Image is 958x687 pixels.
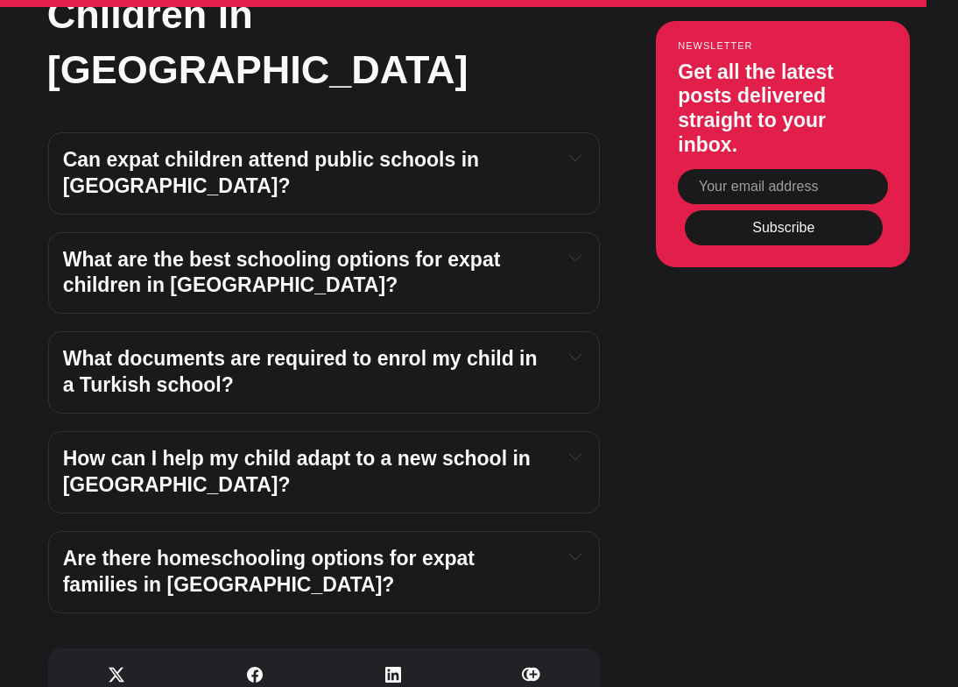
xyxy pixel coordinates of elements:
[63,248,506,297] span: What are the best schooling options for expat children in [GEOGRAPHIC_DATA]?
[63,347,543,396] span: What documents are required to enrol my child in a Turkish school?
[566,446,585,467] button: Expand toggle to read content
[63,148,485,197] span: Can expat children attend public schools in [GEOGRAPHIC_DATA]?
[678,60,888,157] h3: Get all the latest posts delivered straight to your inbox.
[63,547,481,596] span: Are there homeschooling options for expat families in [GEOGRAPHIC_DATA]?
[685,209,883,244] button: Subscribe
[566,546,585,567] button: Expand toggle to read content
[678,40,888,51] small: Newsletter
[566,346,585,367] button: Expand toggle to read content
[678,169,888,204] input: Your email address
[566,147,585,168] button: Expand toggle to read content
[566,247,585,268] button: Expand toggle to read content
[63,447,537,496] span: How can I help my child adapt to a new school in [GEOGRAPHIC_DATA]?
